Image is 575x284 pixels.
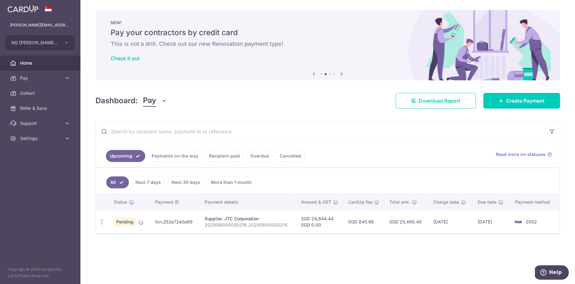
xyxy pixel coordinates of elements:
[512,218,524,226] img: Bank Card
[483,93,560,109] a: Create Payment
[276,150,305,162] a: Cancelled
[96,10,560,80] img: Renovation banner
[150,194,200,210] th: Payment ID
[496,151,546,158] span: Read more on statuses
[535,265,569,281] iframe: Opens a widget where you can find more information
[10,22,70,28] p: [PERSON_NAME][EMAIL_ADDRESS][DOMAIN_NAME]
[11,40,58,46] span: NG [PERSON_NAME] WOODWORKING INDUSTRIAL PTE. LTD.
[205,216,291,222] div: Supplier. JTC Corporation
[143,95,156,107] span: Pay
[167,176,204,188] a: Next 30 days
[296,210,343,233] td: SGD 24,844.44 SGD 0.00
[114,199,127,205] span: Status
[396,93,476,109] a: Download Report
[207,176,256,188] a: More than 1 month
[111,20,545,25] p: NEW!
[205,222,291,228] p: 202508I000000216 202508I00000215
[106,176,129,188] a: All
[20,105,62,111] span: Refer & Save
[20,90,62,96] span: Collect
[111,55,140,62] a: Check it out
[428,210,472,233] td: [DATE]
[348,199,372,205] span: CardUp fee
[478,199,496,205] span: Due date
[343,210,384,233] td: SGD 645.96
[389,199,410,205] span: Total amt.
[143,95,167,107] button: Pay
[205,150,244,162] a: Recipient paid
[473,210,510,233] td: [DATE]
[150,210,200,233] td: txn_553a72e0a89
[200,194,296,210] th: Payment details
[8,5,38,13] img: CardUp
[111,28,545,38] h5: Pay your contractors by credit card
[20,75,62,81] span: Pay
[20,60,62,66] span: Home
[246,150,273,162] a: Overdue
[131,176,165,188] a: Next 7 days
[433,199,459,205] span: Charge date
[506,97,545,104] span: Create Payment
[20,120,62,126] span: Support
[419,97,460,104] span: Download Report
[510,194,559,210] th: Payment method
[148,150,202,162] a: Payments on the way
[496,151,552,158] a: Read more on statuses
[114,217,136,226] span: Pending
[111,40,545,48] h6: This is not a drill. Check out our new Renovation payment type!
[20,135,62,142] span: Settings
[96,95,138,106] h4: Dashboard:
[96,121,545,142] input: Search by recipient name, payment id or reference
[6,35,75,50] button: NG [PERSON_NAME] WOODWORKING INDUSTRIAL PTE. LTD.
[384,210,428,233] td: SGD 25,490.40
[106,150,145,162] a: Upcoming
[525,219,537,224] span: 2002
[301,199,331,205] span: Amount & GST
